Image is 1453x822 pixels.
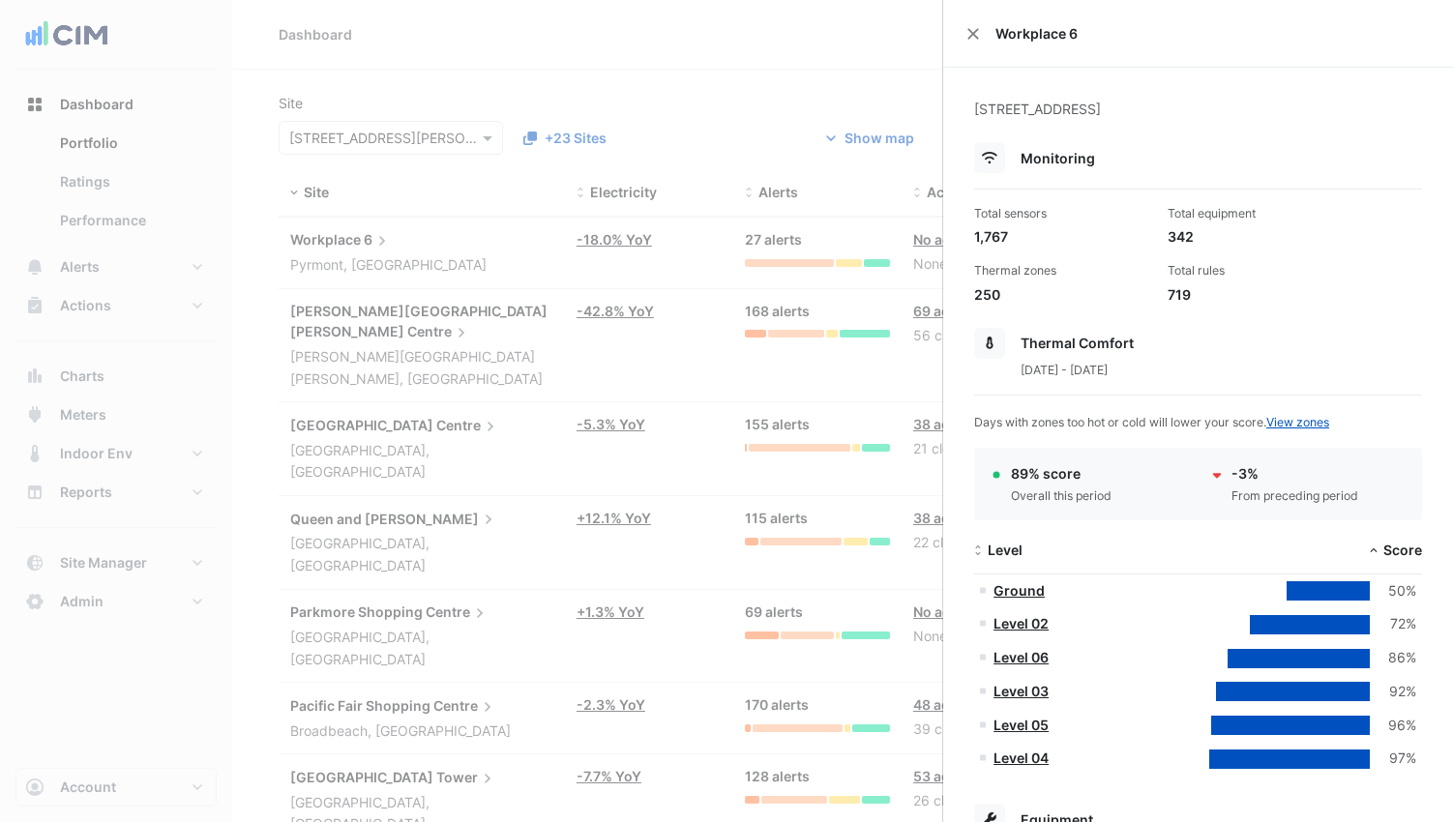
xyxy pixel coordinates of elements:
[1168,262,1346,279] div: Total rules
[993,649,1049,665] a: Level 06
[993,717,1049,733] a: Level 05
[1011,463,1112,484] div: 89% score
[974,262,1152,279] div: Thermal zones
[1168,284,1346,305] div: 719
[993,683,1049,699] a: Level 03
[1370,748,1416,770] div: 97%
[1231,463,1358,484] div: -3%
[1011,487,1112,505] div: Overall this period
[974,99,1422,142] div: [STREET_ADDRESS]
[1370,613,1416,635] div: 72%
[1370,580,1416,602] div: 50%
[1370,681,1416,703] div: 92%
[974,205,1152,222] div: Total sensors
[993,615,1049,631] a: Level 02
[966,27,980,41] button: Close
[1021,150,1095,166] span: Monitoring
[993,749,1049,766] a: Level 04
[988,542,1023,558] span: Level
[1383,542,1422,558] span: Score
[1370,647,1416,669] div: 86%
[993,582,1045,599] a: Ground
[1021,363,1108,377] span: [DATE] - [DATE]
[1168,205,1346,222] div: Total equipment
[995,23,1430,44] span: Workplace 6
[1370,715,1416,737] div: 96%
[1021,335,1134,351] span: Thermal Comfort
[1168,226,1346,247] div: 342
[974,284,1152,305] div: 250
[974,226,1152,247] div: 1,767
[1231,487,1358,505] div: From preceding period
[974,415,1329,429] span: Days with zones too hot or cold will lower your score.
[1266,415,1329,429] a: View zones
